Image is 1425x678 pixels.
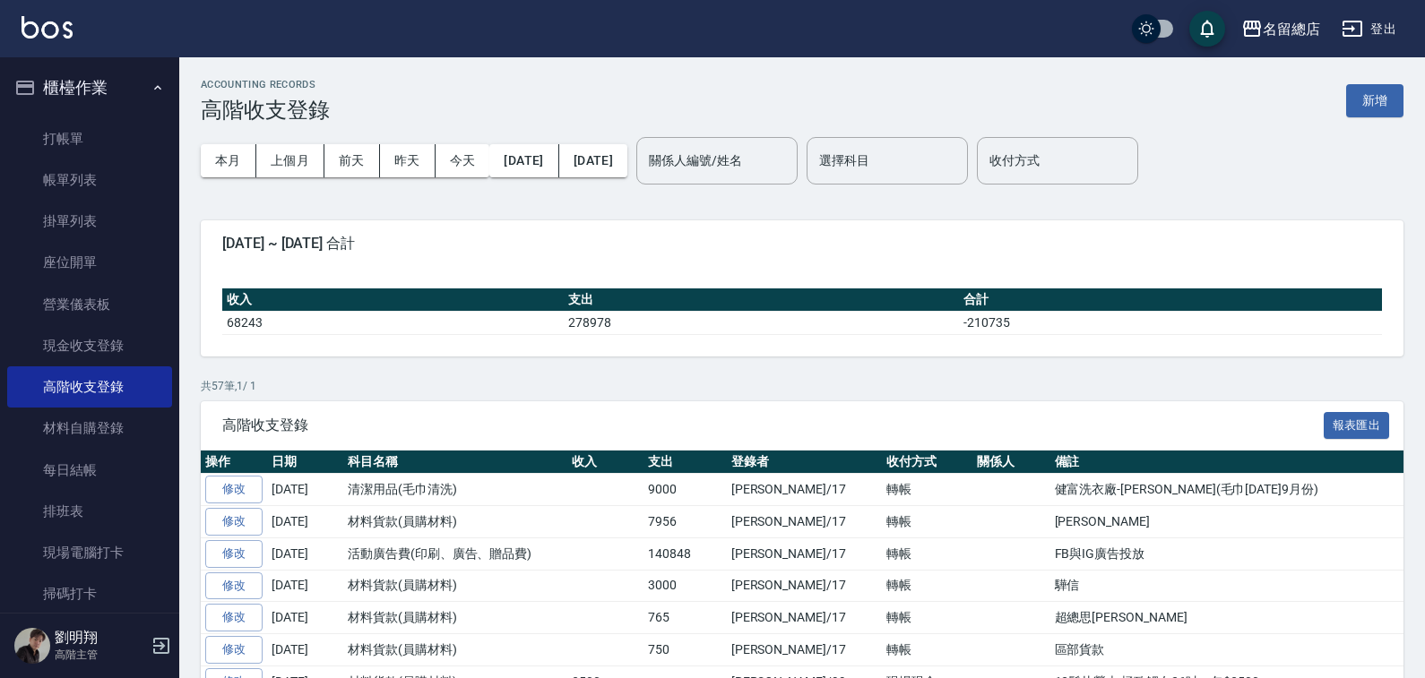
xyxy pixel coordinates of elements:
[267,506,343,538] td: [DATE]
[882,451,972,474] th: 收付方式
[643,602,727,634] td: 765
[55,647,146,663] p: 高階主管
[343,451,567,474] th: 科目名稱
[1050,474,1403,506] td: 健富洗衣廠-[PERSON_NAME](毛巾[DATE]9月份)
[7,325,172,366] a: 現金收支登錄
[7,491,172,532] a: 排班表
[559,144,627,177] button: [DATE]
[7,64,172,111] button: 櫃檯作業
[1189,11,1225,47] button: save
[1050,537,1403,570] td: FB與IG廣告投放
[882,570,972,602] td: 轉帳
[1324,416,1390,433] a: 報表匯出
[7,201,172,242] a: 掛單列表
[1346,84,1403,117] button: 新增
[643,634,727,666] td: 750
[267,451,343,474] th: 日期
[882,634,972,666] td: 轉帳
[343,570,567,602] td: 材料貨款(員購材料)
[205,572,263,600] a: 修改
[1050,451,1403,474] th: 備註
[489,144,558,177] button: [DATE]
[205,604,263,631] a: 修改
[205,540,263,568] a: 修改
[201,144,256,177] button: 本月
[324,144,380,177] button: 前天
[727,474,882,506] td: [PERSON_NAME]/17
[567,451,643,474] th: 收入
[55,629,146,647] h5: 劉明翔
[959,311,1382,334] td: -210735
[343,634,567,666] td: 材料貨款(員購材料)
[380,144,436,177] button: 昨天
[201,378,1403,394] p: 共 57 筆, 1 / 1
[727,537,882,570] td: [PERSON_NAME]/17
[14,628,50,664] img: Person
[222,311,564,334] td: 68243
[343,602,567,634] td: 材料貨款(員購材料)
[7,118,172,159] a: 打帳單
[343,474,567,506] td: 清潔用品(毛巾清洗)
[882,602,972,634] td: 轉帳
[959,288,1382,312] th: 合計
[643,537,727,570] td: 140848
[643,474,727,506] td: 9000
[436,144,490,177] button: 今天
[7,242,172,283] a: 座位開單
[7,284,172,325] a: 營業儀表板
[343,537,567,570] td: 活動廣告費(印刷、廣告、贈品費)
[7,408,172,449] a: 材料自購登錄
[727,451,882,474] th: 登錄者
[1334,13,1403,46] button: 登出
[222,416,1324,434] span: 高階收支登錄
[201,451,267,474] th: 操作
[1050,634,1403,666] td: 區部貨款
[1263,18,1320,40] div: 名留總店
[727,570,882,602] td: [PERSON_NAME]/17
[343,506,567,538] td: 材料貨款(員購材料)
[267,474,343,506] td: [DATE]
[1050,570,1403,602] td: 驊信
[267,634,343,666] td: [DATE]
[1050,602,1403,634] td: 超總思[PERSON_NAME]
[201,98,330,123] h3: 高階收支登錄
[972,451,1050,474] th: 關係人
[201,79,330,90] h2: ACCOUNTING RECORDS
[882,506,972,538] td: 轉帳
[222,235,1382,253] span: [DATE] ~ [DATE] 合計
[1234,11,1327,47] button: 名留總店
[564,288,959,312] th: 支出
[727,602,882,634] td: [PERSON_NAME]/17
[564,311,959,334] td: 278978
[643,570,727,602] td: 3000
[1050,506,1403,538] td: [PERSON_NAME]
[7,573,172,614] a: 掃碼打卡
[267,537,343,570] td: [DATE]
[643,506,727,538] td: 7956
[882,474,972,506] td: 轉帳
[22,16,73,39] img: Logo
[205,476,263,503] a: 修改
[1346,91,1403,108] a: 新增
[1324,412,1390,440] button: 報表匯出
[205,636,263,664] a: 修改
[727,634,882,666] td: [PERSON_NAME]/17
[643,451,727,474] th: 支出
[205,508,263,536] a: 修改
[7,366,172,408] a: 高階收支登錄
[7,532,172,573] a: 現場電腦打卡
[256,144,324,177] button: 上個月
[727,506,882,538] td: [PERSON_NAME]/17
[267,602,343,634] td: [DATE]
[222,288,564,312] th: 收入
[267,570,343,602] td: [DATE]
[7,450,172,491] a: 每日結帳
[882,537,972,570] td: 轉帳
[7,159,172,201] a: 帳單列表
